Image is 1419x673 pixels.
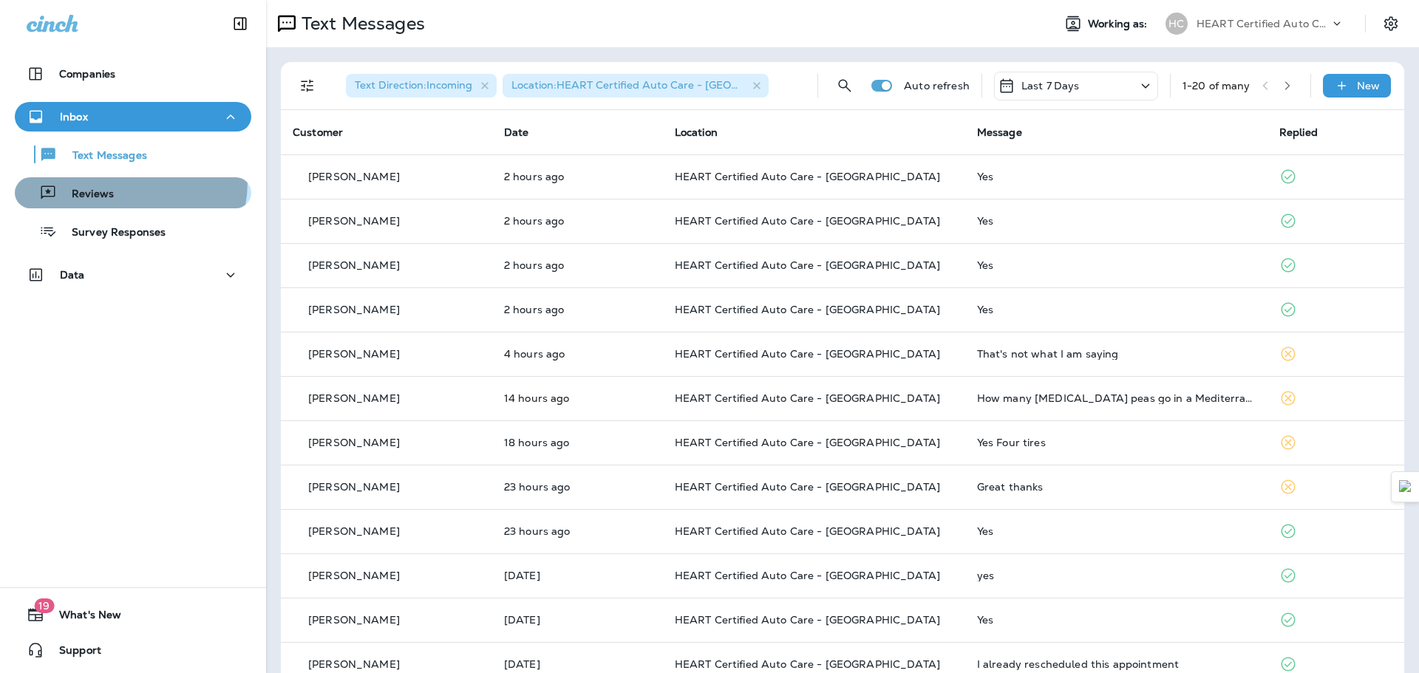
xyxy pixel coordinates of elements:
p: Data [60,269,85,281]
p: Sep 12, 2025 09:07 AM [504,215,651,227]
p: Sep 11, 2025 12:28 PM [504,525,651,537]
p: [PERSON_NAME] [308,614,400,626]
span: HEART Certified Auto Care - [GEOGRAPHIC_DATA] [675,525,940,538]
p: [PERSON_NAME] [308,215,400,227]
span: HEART Certified Auto Care - [GEOGRAPHIC_DATA] [675,214,940,228]
p: [PERSON_NAME] [308,304,400,315]
div: That's not what I am saying [977,348,1256,360]
p: [PERSON_NAME] [308,259,400,271]
div: Great thanks [977,481,1256,493]
span: HEART Certified Auto Care - [GEOGRAPHIC_DATA] [675,303,940,316]
div: Text Direction:Incoming [346,74,497,98]
span: What's New [44,609,121,626]
p: [PERSON_NAME] [308,658,400,670]
p: Last 7 Days [1021,80,1080,92]
span: Working as: [1088,18,1151,30]
div: Yes [977,304,1256,315]
span: HEART Certified Auto Care - [GEOGRAPHIC_DATA] [675,392,940,405]
span: HEART Certified Auto Care - [GEOGRAPHIC_DATA] [675,569,940,582]
span: 19 [34,598,54,613]
div: 1 - 20 of many [1182,80,1250,92]
span: Support [44,644,101,662]
p: [PERSON_NAME] [308,481,400,493]
p: Sep 11, 2025 09:26 PM [504,392,651,404]
span: HEART Certified Auto Care - [GEOGRAPHIC_DATA] [675,613,940,626]
p: New [1357,80,1380,92]
button: Survey Responses [15,216,251,247]
p: [PERSON_NAME] [308,171,400,182]
p: Auto refresh [904,80,970,92]
p: [PERSON_NAME] [308,392,400,404]
p: [PERSON_NAME] [308,570,400,581]
p: Text Messages [296,13,425,35]
button: Collapse Sidebar [220,9,261,38]
button: 19What's New [15,600,251,629]
div: I already rescheduled this appointment [977,658,1256,670]
button: Companies [15,59,251,89]
button: Reviews [15,177,251,208]
p: Inbox [60,111,88,123]
p: Sep 12, 2025 09:05 AM [504,304,651,315]
p: HEART Certified Auto Care [1197,18,1330,30]
div: HC [1166,13,1188,35]
span: Text Direction : Incoming [355,78,472,92]
span: Date [504,126,529,139]
p: [PERSON_NAME] [308,525,400,537]
span: Message [977,126,1022,139]
p: Sep 12, 2025 09:07 AM [504,171,651,182]
p: Sep 11, 2025 10:52 AM [504,614,651,626]
button: Data [15,260,251,290]
div: Location:HEART Certified Auto Care - [GEOGRAPHIC_DATA] [503,74,769,98]
button: Text Messages [15,139,251,170]
button: Search Messages [830,71,860,100]
p: Reviews [57,188,114,202]
span: HEART Certified Auto Care - [GEOGRAPHIC_DATA] [675,436,940,449]
span: Customer [293,126,343,139]
p: Sep 11, 2025 10:12 AM [504,658,651,670]
div: Yes Four tires [977,437,1256,448]
span: HEART Certified Auto Care - [GEOGRAPHIC_DATA] [675,657,940,671]
div: yes [977,570,1256,581]
p: Companies [59,68,115,80]
span: Location : HEART Certified Auto Care - [GEOGRAPHIC_DATA] [511,78,818,92]
p: Sep 11, 2025 05:46 PM [504,437,651,448]
button: Settings [1378,10,1404,37]
button: Inbox [15,102,251,131]
p: Sep 11, 2025 12:28 PM [504,481,651,493]
img: Detect Auto [1399,480,1412,493]
button: Support [15,635,251,665]
div: Yes [977,259,1256,271]
p: [PERSON_NAME] [308,437,400,448]
div: Yes [977,614,1256,626]
span: Location [675,126,718,139]
p: Sep 11, 2025 11:21 AM [504,570,651,581]
button: Filters [293,71,322,100]
div: Yes [977,171,1256,182]
div: Yes [977,215,1256,227]
span: Replied [1279,126,1318,139]
span: HEART Certified Auto Care - [GEOGRAPHIC_DATA] [675,170,940,183]
p: Sep 12, 2025 09:07 AM [504,259,651,271]
div: Yes [977,525,1256,537]
p: Sep 12, 2025 07:08 AM [504,348,651,360]
span: HEART Certified Auto Care - [GEOGRAPHIC_DATA] [675,480,940,493]
div: How many black eye peas go in a Mediterranean soup? [977,392,1256,404]
p: Text Messages [58,149,147,163]
span: HEART Certified Auto Care - [GEOGRAPHIC_DATA] [675,347,940,361]
span: HEART Certified Auto Care - [GEOGRAPHIC_DATA] [675,259,940,272]
p: Survey Responses [57,226,166,240]
p: [PERSON_NAME] [308,348,400,360]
